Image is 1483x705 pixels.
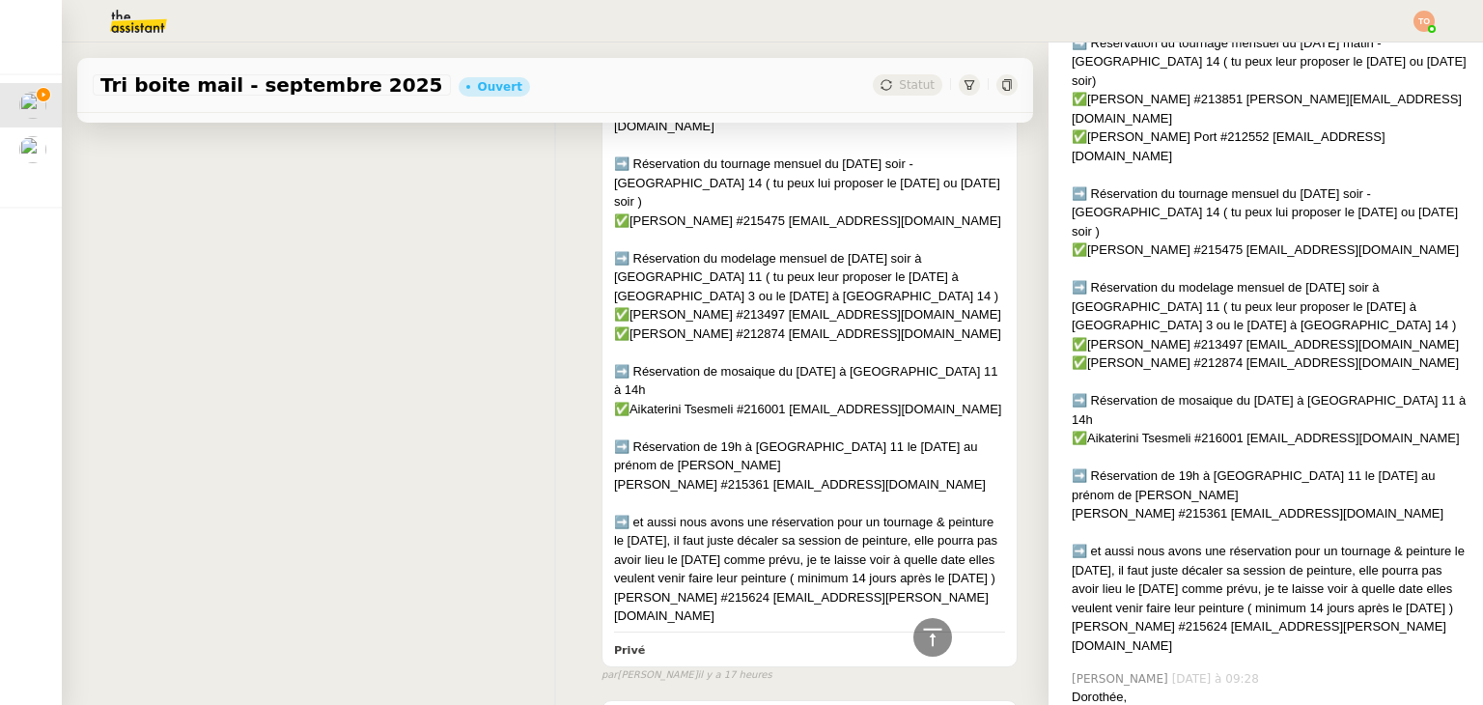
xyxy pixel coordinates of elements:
[899,78,935,92] span: Statut
[1413,11,1435,32] img: svg
[614,400,1005,419] div: ✅Aikaterini Tsesmeli #216001 [EMAIL_ADDRESS][DOMAIN_NAME]
[100,75,443,95] span: Tri boite mail - septembre 2025
[1072,466,1468,504] div: ➡️ Réservation de 19h à [GEOGRAPHIC_DATA] 11 le [DATE] au prénom de [PERSON_NAME]
[614,324,1005,344] div: ✅[PERSON_NAME] #212874 [EMAIL_ADDRESS][DOMAIN_NAME]
[1072,240,1468,260] div: ✅[PERSON_NAME] #215475 [EMAIL_ADDRESS][DOMAIN_NAME]
[1072,184,1468,241] div: ➡️ Réservation du tournage mensuel du [DATE] soir - [GEOGRAPHIC_DATA] 14 ( tu peux lui proposer l...
[1072,391,1468,429] div: ➡️ Réservation de mosaique du [DATE] à [GEOGRAPHIC_DATA] 11 à 14h
[614,305,1005,324] div: ✅[PERSON_NAME] #213497 [EMAIL_ADDRESS][DOMAIN_NAME]
[1072,335,1468,354] div: ✅[PERSON_NAME] #213497 [EMAIL_ADDRESS][DOMAIN_NAME]
[614,475,1005,494] div: [PERSON_NAME] #215361 [EMAIL_ADDRESS][DOMAIN_NAME]
[1072,90,1468,127] div: ✅[PERSON_NAME] #213851 [PERSON_NAME][EMAIL_ADDRESS][DOMAIN_NAME]
[614,211,1005,231] div: ✅[PERSON_NAME] #215475 [EMAIL_ADDRESS][DOMAIN_NAME]
[1072,278,1468,335] div: ➡️ Réservation du modelage mensuel de [DATE] soir à [GEOGRAPHIC_DATA] 11 ( tu peux leur proposer ...
[614,644,645,657] b: Privé
[1072,34,1468,91] div: ➡️ Réservation du tournage mensuel du [DATE] matin - [GEOGRAPHIC_DATA] 14 ( tu peux leur proposer...
[614,362,1005,400] div: ➡️ Réservation de mosaique du [DATE] à [GEOGRAPHIC_DATA] 11 à 14h
[602,667,772,684] small: [PERSON_NAME]
[614,588,1005,626] div: [PERSON_NAME] #215624 [EMAIL_ADDRESS][PERSON_NAME][DOMAIN_NAME]
[478,81,522,93] div: Ouvert
[1072,617,1468,655] div: [PERSON_NAME] #215624 [EMAIL_ADDRESS][PERSON_NAME][DOMAIN_NAME]
[614,99,1005,136] div: ✅[PERSON_NAME] Port #212552 [EMAIL_ADDRESS][DOMAIN_NAME]
[1072,127,1468,165] div: ✅[PERSON_NAME] Port #212552 [EMAIL_ADDRESS][DOMAIN_NAME]
[698,667,772,684] span: il y a 17 heures
[1072,429,1468,448] div: ✅Aikaterini Tsesmeli #216001 [EMAIL_ADDRESS][DOMAIN_NAME]
[602,667,618,684] span: par
[1072,670,1172,688] span: [PERSON_NAME]
[614,249,1005,306] div: ➡️ Réservation du modelage mensuel de [DATE] soir à [GEOGRAPHIC_DATA] 11 ( tu peux leur proposer ...
[614,513,1005,588] div: ➡️ et aussi nous avons une réservation pour un tournage & peinture le [DATE], il faut juste décal...
[614,437,1005,475] div: ➡️ Réservation de 19h à [GEOGRAPHIC_DATA] 11 le [DATE] au prénom de [PERSON_NAME]
[1072,542,1468,617] div: ➡️ et aussi nous avons une réservation pour un tournage & peinture le [DATE], il faut juste décal...
[1072,353,1468,373] div: ✅[PERSON_NAME] #212874 [EMAIL_ADDRESS][DOMAIN_NAME]
[1172,670,1263,688] span: [DATE] à 09:28
[1072,504,1468,523] div: [PERSON_NAME] #215361 [EMAIL_ADDRESS][DOMAIN_NAME]
[19,92,46,119] img: users%2F9mvJqJUvllffspLsQzytnd0Nt4c2%2Favatar%2F82da88e3-d90d-4e39-b37d-dcb7941179ae
[614,155,1005,211] div: ➡️ Réservation du tournage mensuel du [DATE] soir - [GEOGRAPHIC_DATA] 14 ( tu peux lui proposer l...
[19,136,46,163] img: users%2FKPVW5uJ7nAf2BaBJPZnFMauzfh73%2Favatar%2FDigitalCollectionThumbnailHandler.jpeg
